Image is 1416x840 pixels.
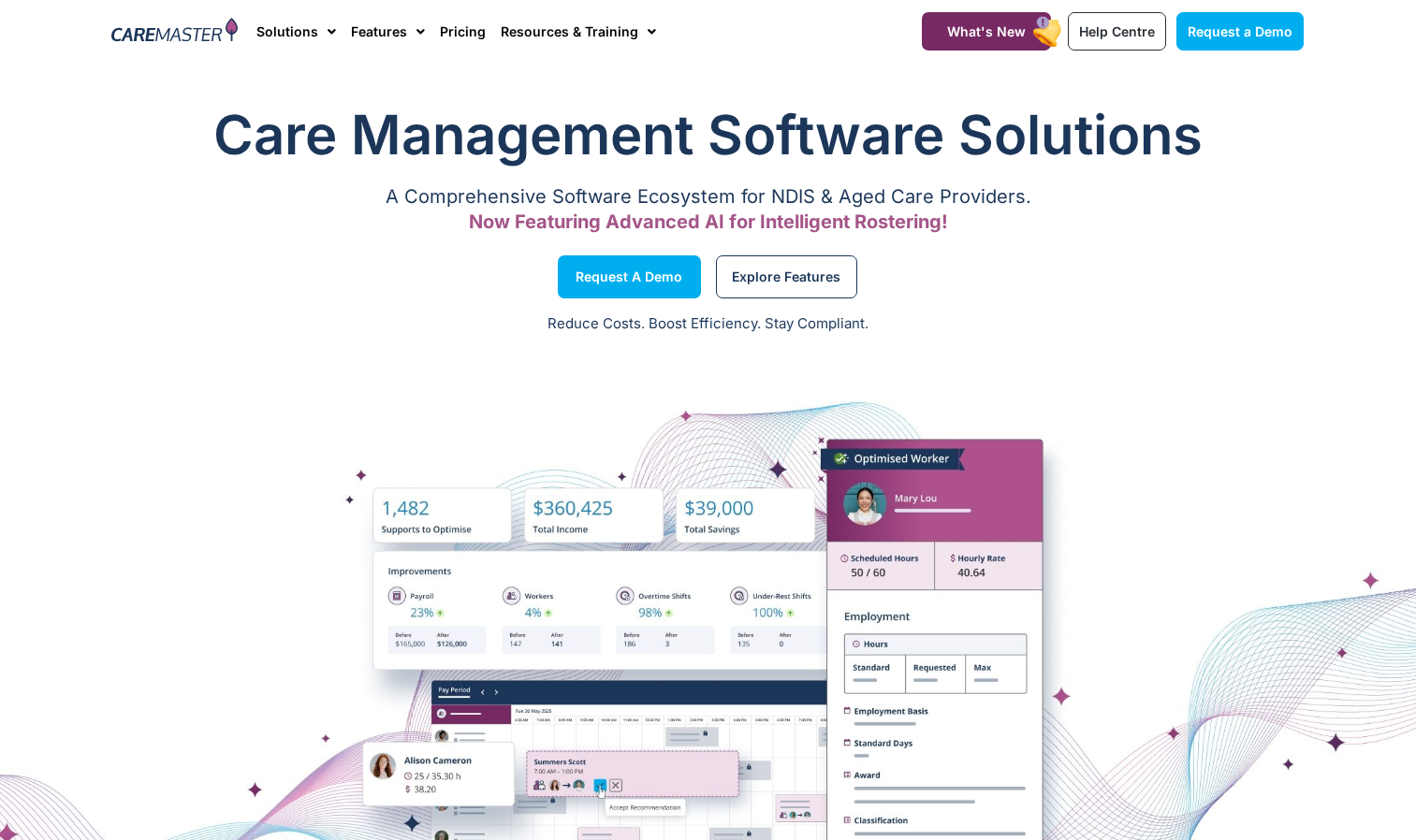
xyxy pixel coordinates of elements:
img: CareMaster Logo [111,18,238,46]
span: Request a Demo [576,272,682,282]
span: Help Centre [1079,23,1155,39]
p: A Comprehensive Software Ecosystem for NDIS & Aged Care Providers. [112,191,1305,203]
h1: Care Management Software Solutions [112,97,1305,172]
a: Explore Features [716,255,857,298]
a: What's New [922,12,1051,51]
a: Request a Demo [1176,12,1304,51]
a: Request a Demo [558,255,701,298]
a: Help Centre [1068,12,1166,51]
span: Request a Demo [1188,23,1292,39]
span: What's New [947,23,1026,39]
p: Reduce Costs. Boost Efficiency. Stay Compliant. [11,313,1405,335]
span: Now Featuring Advanced AI for Intelligent Rostering! [469,210,948,233]
span: Explore Features [732,272,840,282]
